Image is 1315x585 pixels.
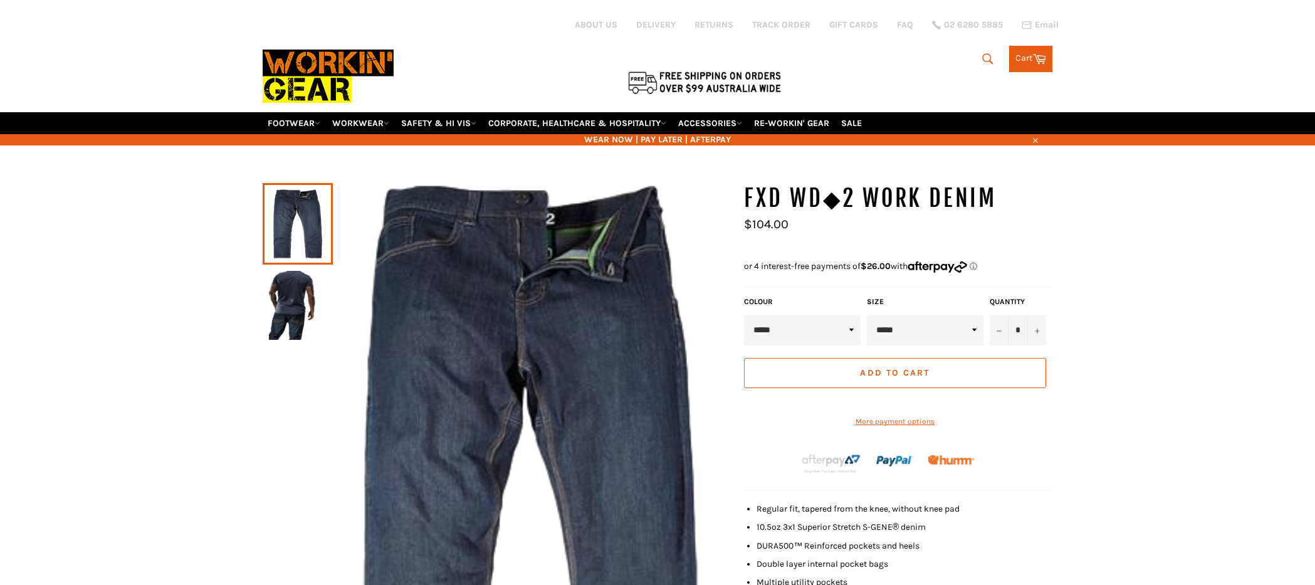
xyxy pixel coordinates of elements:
a: SAFETY & HI VIS [396,112,481,134]
button: Reduce item quantity by one [990,315,1009,345]
label: COLOUR [744,297,861,307]
label: Quantity [990,297,1046,307]
a: 02 6280 5885 [932,21,1003,29]
a: SALE [836,112,867,134]
a: Email [1022,20,1059,30]
span: 02 6280 5885 [944,21,1003,29]
li: DURA500™ Reinforced pockets and heels [757,540,1052,552]
img: Workin Gear leaders in Workwear, Safety Boots, PPE, Uniforms. Australia's No.1 in Workwear [263,41,394,112]
a: TRACK ORDER [752,19,810,31]
a: WORKWEAR [327,112,394,134]
a: ABOUT US [575,19,617,31]
button: Increase item quantity by one [1027,315,1046,345]
span: Add to Cart [860,367,930,378]
button: Add to Cart [744,358,1046,388]
a: RETURNS [694,19,733,31]
a: Cart [1009,46,1052,72]
a: FAQ [897,19,913,31]
label: Size [867,297,983,307]
a: More payment options [744,416,1046,427]
a: GIFT CARDS [829,19,878,31]
li: Regular fit, tapered from the knee, without knee pad [757,503,1052,515]
a: DELIVERY [636,19,676,31]
li: 10.5oz 3x1 Superior Stretch S-GENE® denim [757,521,1052,533]
a: RE-WORKIN' GEAR [749,112,834,134]
img: FXD WD◆2 Work Denim - Workin' Gear [269,271,327,340]
span: WEAR NOW | PAY LATER | AFTERPAY [263,134,1052,145]
a: FOOTWEAR [263,112,325,134]
img: Humm_core_logo_RGB-01_300x60px_small_195d8312-4386-4de7-b182-0ef9b6303a37.png [928,455,974,465]
img: paypal.png [876,443,913,480]
img: Afterpay-Logo-on-dark-bg_large.png [800,453,862,474]
a: ACCESSORIES [673,112,747,134]
h1: FXD WD◆2 Work Denim [744,183,1052,214]
a: CORPORATE, HEALTHCARE & HOSPITALITY [483,112,671,134]
span: Email [1035,21,1059,29]
li: Double layer internal pocket bags [757,558,1052,570]
span: $104.00 [744,217,788,231]
img: Flat $9.95 shipping Australia wide [626,69,783,95]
